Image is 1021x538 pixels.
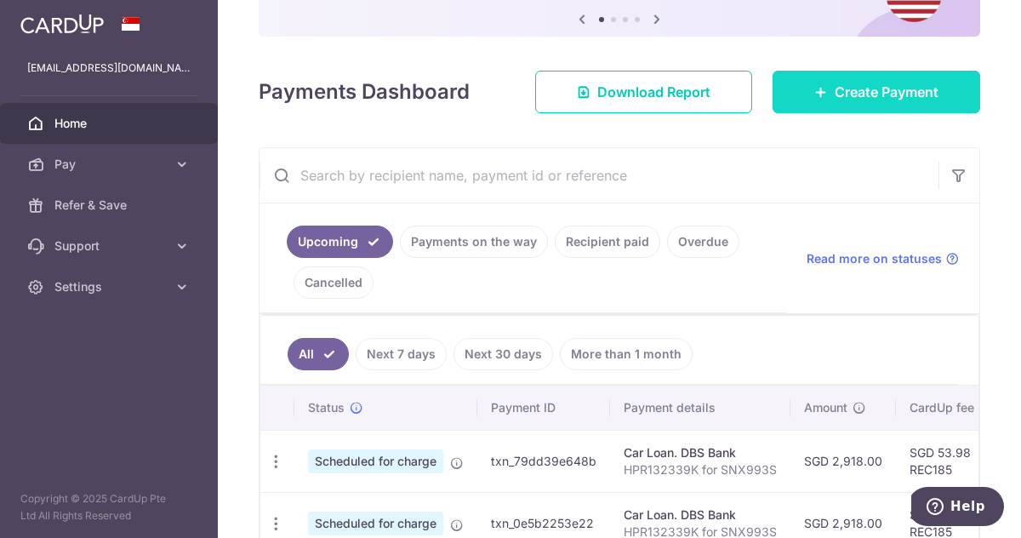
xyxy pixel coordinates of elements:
[597,82,710,102] span: Download Report
[54,156,167,173] span: Pay
[287,226,393,258] a: Upcoming
[896,430,1007,492] td: SGD 53.98 REC185
[477,386,610,430] th: Payment ID
[804,399,847,416] span: Amount
[790,430,896,492] td: SGD 2,918.00
[773,71,980,113] a: Create Payment
[560,338,693,370] a: More than 1 month
[610,386,790,430] th: Payment details
[535,71,752,113] a: Download Report
[807,250,959,267] a: Read more on statuses
[308,399,345,416] span: Status
[910,399,974,416] span: CardUp fee
[624,461,777,478] p: HPR132339K for SNX993S
[667,226,739,258] a: Overdue
[624,444,777,461] div: Car Loan. DBS Bank
[356,338,447,370] a: Next 7 days
[288,338,349,370] a: All
[624,507,777,524] div: Car Loan. DBS Bank
[911,487,1004,529] iframe: Opens a widget where you can find more information
[835,82,938,102] span: Create Payment
[259,77,470,107] h4: Payments Dashboard
[807,250,942,267] span: Read more on statuses
[477,430,610,492] td: txn_79dd39e648b
[54,278,167,295] span: Settings
[54,238,167,255] span: Support
[20,14,104,34] img: CardUp
[555,226,660,258] a: Recipient paid
[308,512,443,535] span: Scheduled for charge
[294,266,374,299] a: Cancelled
[54,197,167,214] span: Refer & Save
[400,226,548,258] a: Payments on the way
[308,449,443,473] span: Scheduled for charge
[54,115,167,132] span: Home
[260,148,938,203] input: Search by recipient name, payment id or reference
[27,60,191,77] p: [EMAIL_ADDRESS][DOMAIN_NAME]
[453,338,553,370] a: Next 30 days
